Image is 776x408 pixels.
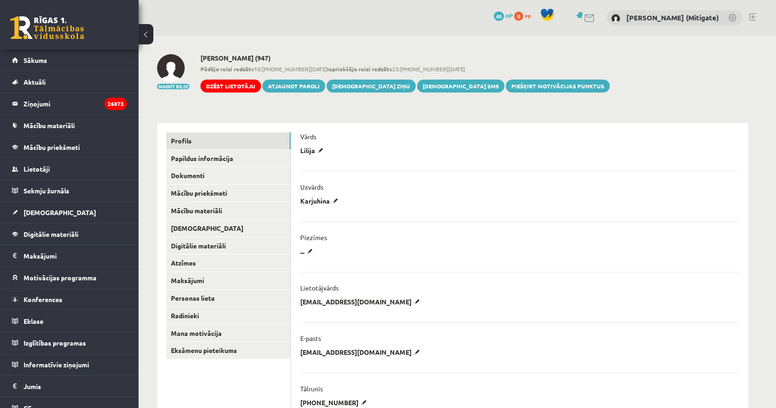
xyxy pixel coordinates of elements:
b: Pēdējo reizi redzēts [200,65,254,73]
a: 0 xp [514,12,535,19]
p: Tālrunis [300,384,323,393]
a: Rīgas 1. Tālmācības vidusskola [10,16,84,39]
span: 0 [514,12,523,21]
span: Mācību materiāli [24,121,75,130]
img: Vitālijs Viļums (Mitigate) [611,14,620,23]
a: Eksāmenu pieteikums [166,342,291,359]
a: [DEMOGRAPHIC_DATA] ziņu [327,80,416,93]
i: 26873 [104,98,127,110]
a: Profils [166,132,291,149]
b: Iepriekšējo reizi redzēts [327,65,392,73]
span: [DEMOGRAPHIC_DATA] [24,208,96,216]
legend: Ziņojumi [24,93,127,114]
span: Sekmju žurnāls [24,186,69,195]
p: [PHONE_NUMBER] [300,398,370,407]
a: Piešķirt motivācijas punktus [506,80,610,93]
p: Vārds [300,132,316,141]
a: [DEMOGRAPHIC_DATA] [12,202,127,223]
span: Mācību priekšmeti [24,143,80,151]
span: Izglītības programas [24,339,86,347]
p: Karjuhina [300,197,341,205]
p: E-pasts [300,334,321,342]
a: [PERSON_NAME] (Mitigate) [626,13,719,22]
button: Mainīt bildi [157,84,189,89]
a: Konferences [12,289,127,310]
a: Sekmju žurnāls [12,180,127,201]
p: [EMAIL_ADDRESS][DOMAIN_NAME] [300,297,423,306]
p: Lietotājvārds [300,284,339,292]
a: Digitālie materiāli [166,237,291,254]
a: Digitālie materiāli [12,223,127,245]
a: Sākums [12,49,127,71]
a: Dokumenti [166,167,291,184]
a: Mācību priekšmeti [12,136,127,158]
span: Aktuāli [24,78,46,86]
a: Mācību materiāli [166,202,291,219]
p: Piezīmes [300,233,327,241]
p: ... [300,247,316,255]
a: Radinieki [166,307,291,324]
span: Eklase [24,317,43,325]
a: Lietotāji [12,158,127,179]
a: Jumis [12,376,127,397]
p: [EMAIL_ADDRESS][DOMAIN_NAME] [300,348,423,356]
span: 10:[PHONE_NUMBER][DATE] 23:[PHONE_NUMBER][DATE] [200,65,610,73]
a: Papildus informācija [166,150,291,167]
span: Lietotāji [24,165,50,173]
img: Lilija Karjuhina [157,54,185,82]
span: Sākums [24,56,47,64]
span: Digitālie materiāli [24,230,79,238]
span: xp [525,12,531,19]
a: Personas lieta [166,290,291,307]
span: Jumis [24,382,41,390]
a: Informatīvie ziņojumi [12,354,127,375]
p: Uzvārds [300,183,323,191]
span: Motivācijas programma [24,273,97,282]
a: Maksājumi [166,272,291,289]
a: [DEMOGRAPHIC_DATA] [166,220,291,237]
span: mP [505,12,513,19]
a: Dzēst lietotāju [200,80,261,93]
a: 40 mP [494,12,513,19]
span: Konferences [24,295,62,303]
a: Eklase [12,310,127,332]
legend: Maksājumi [24,245,127,266]
a: Motivācijas programma [12,267,127,288]
a: Atjaunot paroli [262,80,325,93]
a: Mācību materiāli [12,115,127,136]
a: Ziņojumi26873 [12,93,127,114]
a: Izglītības programas [12,332,127,353]
h2: [PERSON_NAME] (947) [200,54,610,62]
span: Informatīvie ziņojumi [24,360,89,369]
a: Maksājumi [12,245,127,266]
a: Atzīmes [166,254,291,272]
span: 40 [494,12,504,21]
p: Lilija [300,146,327,155]
a: Mana motivācija [166,325,291,342]
a: [DEMOGRAPHIC_DATA] SMS [417,80,504,93]
a: Mācību priekšmeti [166,185,291,202]
a: Aktuāli [12,71,127,93]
